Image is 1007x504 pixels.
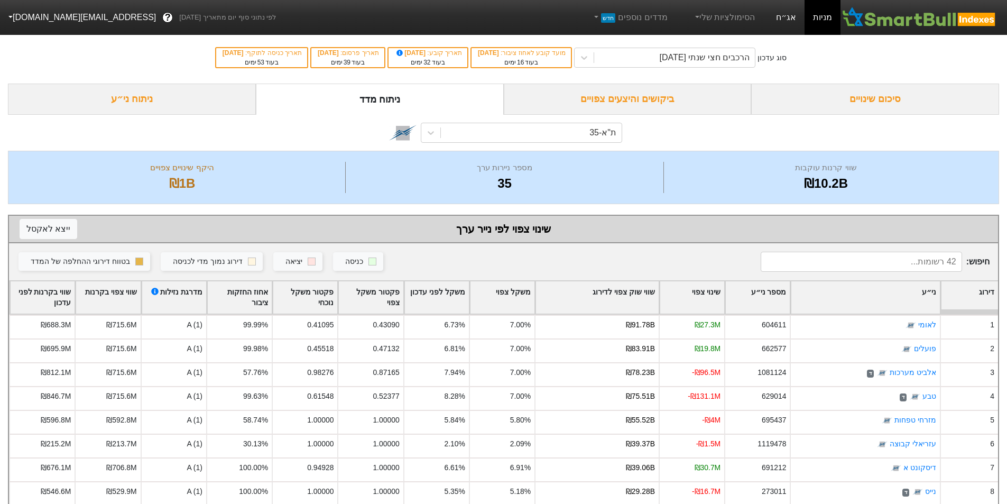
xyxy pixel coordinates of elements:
[41,462,71,473] div: ₪676.1M
[173,256,243,268] div: דירוג נמוך מדי לכניסה
[990,462,994,473] div: 7
[161,252,263,271] button: דירוג נמוך מדי לכניסה
[106,367,136,378] div: ₪715.6M
[141,410,206,434] div: A (1)
[106,343,136,354] div: ₪715.6M
[477,58,566,67] div: בעוד ימים
[41,367,71,378] div: ₪812.1M
[535,281,659,314] div: Toggle SortBy
[761,252,990,272] span: חיפוש :
[41,319,71,331] div: ₪688.3M
[877,368,888,379] img: tase link
[141,315,206,338] div: A (1)
[510,486,531,497] div: 5.18%
[751,84,999,115] div: סיכום שינויים
[373,486,399,497] div: 1.00000
[373,438,399,450] div: 1.00000
[626,319,655,331] div: ₪91.78B
[239,462,268,473] div: 100.00%
[510,391,531,402] div: 7.00%
[150,287,202,309] div: מדרגת נזילות
[106,462,136,473] div: ₪706.8M
[757,367,786,378] div: 1081124
[695,343,721,354] div: ₪19.8M
[20,219,77,239] button: ייצא לאקסל
[692,486,720,497] div: -₪16.7M
[891,463,901,474] img: tase link
[348,174,661,193] div: 35
[688,391,720,402] div: -₪131.1M
[626,367,655,378] div: ₪78.23B
[307,462,334,473] div: 0.94928
[307,367,334,378] div: 0.98276
[725,281,790,314] div: Toggle SortBy
[394,48,462,58] div: תאריך קובע :
[243,343,268,354] div: 99.98%
[221,48,302,58] div: תאריך כניסה לתוקף :
[894,416,936,425] a: מזרחי טפחות
[257,59,264,66] span: 53
[702,415,720,426] div: -₪4M
[20,221,987,237] div: שינוי צפוי לפי נייר ערך
[285,256,302,268] div: יציאה
[373,343,399,354] div: 0.47132
[41,486,71,497] div: ₪546.6M
[106,391,136,402] div: ₪715.6M
[762,486,786,497] div: 273011
[840,7,999,28] img: SmartBull
[910,392,920,402] img: tase link
[626,462,655,473] div: ₪39.06B
[990,391,994,402] div: 4
[445,462,465,473] div: 6.61%
[179,12,276,23] span: לפי נתוני סוף יום מתאריך [DATE]
[510,343,531,354] div: 7.00%
[31,256,130,268] div: בטווח דירוגי ההחלפה של המדד
[41,415,71,426] div: ₪596.8M
[22,162,343,174] div: היקף שינויים צפויים
[106,415,136,426] div: ₪592.8M
[348,162,661,174] div: מספר ניירות ערך
[19,252,150,271] button: בטווח דירוגי ההחלפה של המדד
[256,84,504,115] div: ניתוח מדד
[273,252,322,271] button: יציאה
[445,415,465,426] div: 5.84%
[762,462,786,473] div: 691212
[307,438,334,450] div: 1.00000
[903,464,936,472] a: דיסקונט א
[373,319,399,331] div: 0.43090
[239,486,268,497] div: 100.00%
[243,438,268,450] div: 30.13%
[660,51,750,64] div: הרכבים חצי שנתי [DATE]
[626,391,655,402] div: ₪75.51B
[890,440,936,448] a: עזריאלי קבוצה
[890,369,936,377] a: אלביט מערכות
[906,320,916,331] img: tase link
[990,367,994,378] div: 3
[41,343,71,354] div: ₪695.9M
[762,391,786,402] div: 629014
[477,48,566,58] div: מועד קובע לאחוז ציבור :
[141,338,206,362] div: A (1)
[317,58,379,67] div: בעוד ימים
[990,343,994,354] div: 2
[106,438,136,450] div: ₪213.7M
[207,281,272,314] div: Toggle SortBy
[141,434,206,457] div: A (1)
[470,281,534,314] div: Toggle SortBy
[510,462,531,473] div: 6.91%
[589,126,616,139] div: ת"א-35
[517,59,524,66] span: 16
[510,367,531,378] div: 7.00%
[307,486,334,497] div: 1.00000
[757,438,786,450] div: 1119478
[76,281,140,314] div: Toggle SortBy
[338,281,403,314] div: Toggle SortBy
[307,415,334,426] div: 1.00000
[307,391,334,402] div: 0.61548
[243,415,268,426] div: 58.74%
[142,281,206,314] div: Toggle SortBy
[689,7,760,28] a: הסימולציות שלי
[41,438,71,450] div: ₪215.2M
[902,489,909,497] span: ד
[141,457,206,481] div: A (1)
